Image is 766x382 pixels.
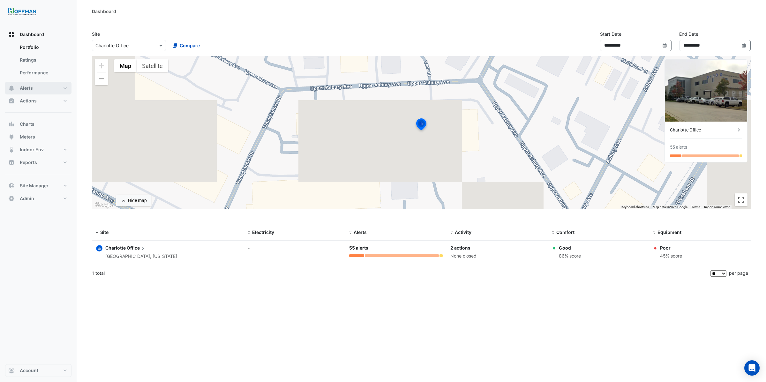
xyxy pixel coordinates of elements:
[621,205,649,209] button: Keyboard shortcuts
[662,43,668,48] fa-icon: Select Date
[20,85,33,91] span: Alerts
[95,72,108,85] button: Zoom out
[450,252,544,260] div: None closed
[105,245,126,251] span: Charlotte
[20,159,37,166] span: Reports
[20,98,37,104] span: Actions
[20,31,44,38] span: Dashboard
[8,85,15,91] app-icon: Alerts
[127,244,146,251] span: Office
[665,60,747,122] img: Charlotte Office
[169,40,204,51] button: Compare
[729,270,748,276] span: per page
[670,144,687,151] div: 55 alerts
[137,59,168,72] button: Show satellite imagery
[15,66,71,79] a: Performance
[94,201,115,209] img: Google
[20,195,34,202] span: Admin
[180,42,200,49] span: Compare
[354,229,367,235] span: Alerts
[741,43,747,48] fa-icon: Select Date
[559,244,581,251] div: Good
[5,131,71,143] button: Meters
[5,94,71,107] button: Actions
[8,195,15,202] app-icon: Admin
[116,195,151,206] button: Hide map
[20,121,34,127] span: Charts
[100,229,109,235] span: Site
[455,229,471,235] span: Activity
[92,265,709,281] div: 1 total
[5,364,71,377] button: Account
[414,117,428,133] img: site-pin-selected.svg
[105,253,177,260] div: [GEOGRAPHIC_DATA], [US_STATE]
[5,179,71,192] button: Site Manager
[744,360,760,376] div: Open Intercom Messenger
[660,252,682,260] div: 45% score
[5,192,71,205] button: Admin
[248,244,342,251] div: -
[8,5,36,18] img: Company Logo
[5,82,71,94] button: Alerts
[8,134,15,140] app-icon: Meters
[8,183,15,189] app-icon: Site Manager
[8,146,15,153] app-icon: Indoor Env
[679,31,698,37] label: End Date
[8,121,15,127] app-icon: Charts
[653,205,687,209] span: Map data ©2025 Google
[5,156,71,169] button: Reports
[660,244,682,251] div: Poor
[556,229,574,235] span: Comfort
[92,8,116,15] div: Dashboard
[704,205,730,209] a: Report a map error
[8,159,15,166] app-icon: Reports
[114,59,137,72] button: Show street map
[94,201,115,209] a: Open this area in Google Maps (opens a new window)
[8,31,15,38] app-icon: Dashboard
[8,98,15,104] app-icon: Actions
[691,205,700,209] a: Terms (opens in new tab)
[670,127,736,133] div: Charlotte Office
[450,245,470,251] a: 2 actions
[5,118,71,131] button: Charts
[657,229,681,235] span: Equipment
[15,41,71,54] a: Portfolio
[5,41,71,82] div: Dashboard
[92,31,100,37] label: Site
[128,197,147,204] div: Hide map
[15,54,71,66] a: Ratings
[5,28,71,41] button: Dashboard
[20,146,44,153] span: Indoor Env
[252,229,274,235] span: Electricity
[20,183,49,189] span: Site Manager
[600,31,621,37] label: Start Date
[20,134,35,140] span: Meters
[735,193,747,206] button: Toggle fullscreen view
[20,367,38,374] span: Account
[95,59,108,72] button: Zoom in
[559,252,581,260] div: 86% score
[349,244,443,252] div: 55 alerts
[5,143,71,156] button: Indoor Env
